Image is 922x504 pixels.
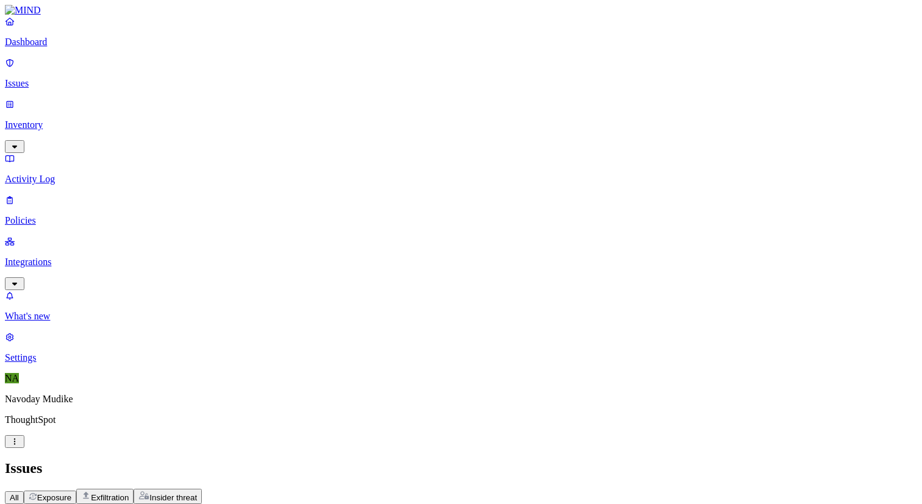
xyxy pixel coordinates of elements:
span: NA [5,373,19,383]
a: What's new [5,290,917,322]
a: Inventory [5,99,917,151]
p: Settings [5,352,917,363]
span: Insider threat [149,493,197,502]
span: Exposure [37,493,71,502]
img: MIND [5,5,41,16]
p: Activity Log [5,174,917,185]
p: Issues [5,78,917,89]
a: Integrations [5,236,917,288]
h2: Issues [5,460,917,477]
a: Dashboard [5,16,917,48]
p: What's new [5,311,917,322]
a: Settings [5,332,917,363]
p: Inventory [5,119,917,130]
p: ThoughtSpot [5,414,917,425]
span: All [10,493,19,502]
a: Activity Log [5,153,917,185]
p: Integrations [5,257,917,268]
a: MIND [5,5,917,16]
span: Exfiltration [91,493,129,502]
a: Policies [5,194,917,226]
p: Policies [5,215,917,226]
p: Dashboard [5,37,917,48]
a: Issues [5,57,917,89]
p: Navoday Mudike [5,394,917,405]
